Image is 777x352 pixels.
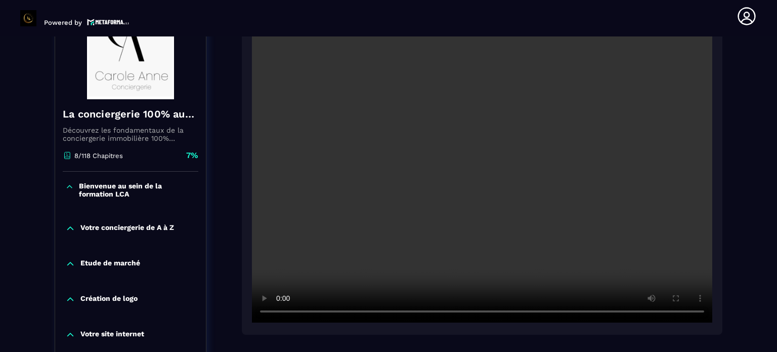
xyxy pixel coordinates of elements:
[80,223,174,233] p: Votre conciergerie de A à Z
[186,150,198,161] p: 7%
[80,259,140,269] p: Etude de marché
[80,294,138,304] p: Création de logo
[79,182,196,198] p: Bienvenue au sein de la formation LCA
[44,19,82,26] p: Powered by
[20,10,36,26] img: logo-branding
[63,126,198,142] p: Découvrez les fondamentaux de la conciergerie immobilière 100% automatisée. Cette formation est c...
[63,107,198,121] h4: La conciergerie 100% automatisée
[74,152,123,160] p: 8/118 Chapitres
[87,18,129,26] img: logo
[80,330,144,340] p: Votre site internet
